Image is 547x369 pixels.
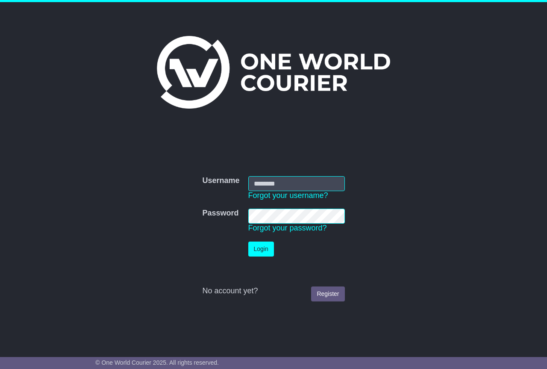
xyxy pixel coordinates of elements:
a: Forgot your username? [248,191,328,200]
span: © One World Courier 2025. All rights reserved. [95,359,219,366]
label: Username [202,176,239,186]
div: No account yet? [202,286,344,296]
button: Login [248,242,274,257]
a: Forgot your password? [248,224,327,232]
label: Password [202,209,238,218]
img: One World [157,36,390,109]
a: Register [311,286,344,301]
